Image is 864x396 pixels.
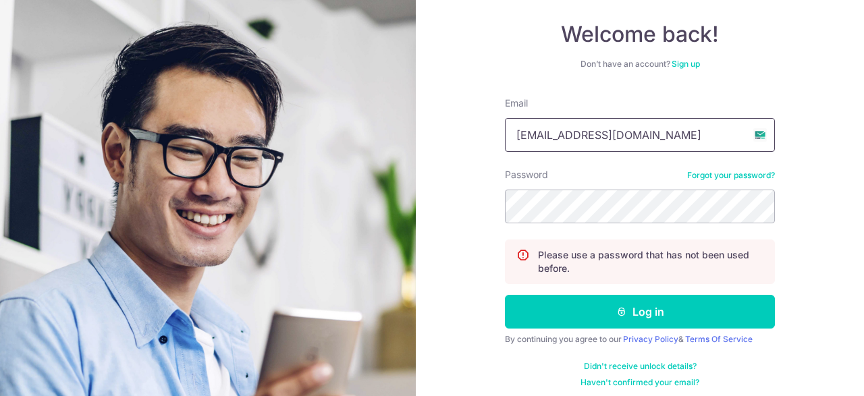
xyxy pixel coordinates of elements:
[505,168,548,181] label: Password
[505,96,528,110] label: Email
[505,21,775,48] h4: Welcome back!
[672,59,700,69] a: Sign up
[687,170,775,181] a: Forgot your password?
[538,248,763,275] p: Please use a password that has not been used before.
[505,118,775,152] input: Enter your Email
[685,334,753,344] a: Terms Of Service
[505,59,775,69] div: Don’t have an account?
[580,377,699,388] a: Haven't confirmed your email?
[623,334,678,344] a: Privacy Policy
[584,361,697,372] a: Didn't receive unlock details?
[505,295,775,329] button: Log in
[505,334,775,345] div: By continuing you agree to our &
